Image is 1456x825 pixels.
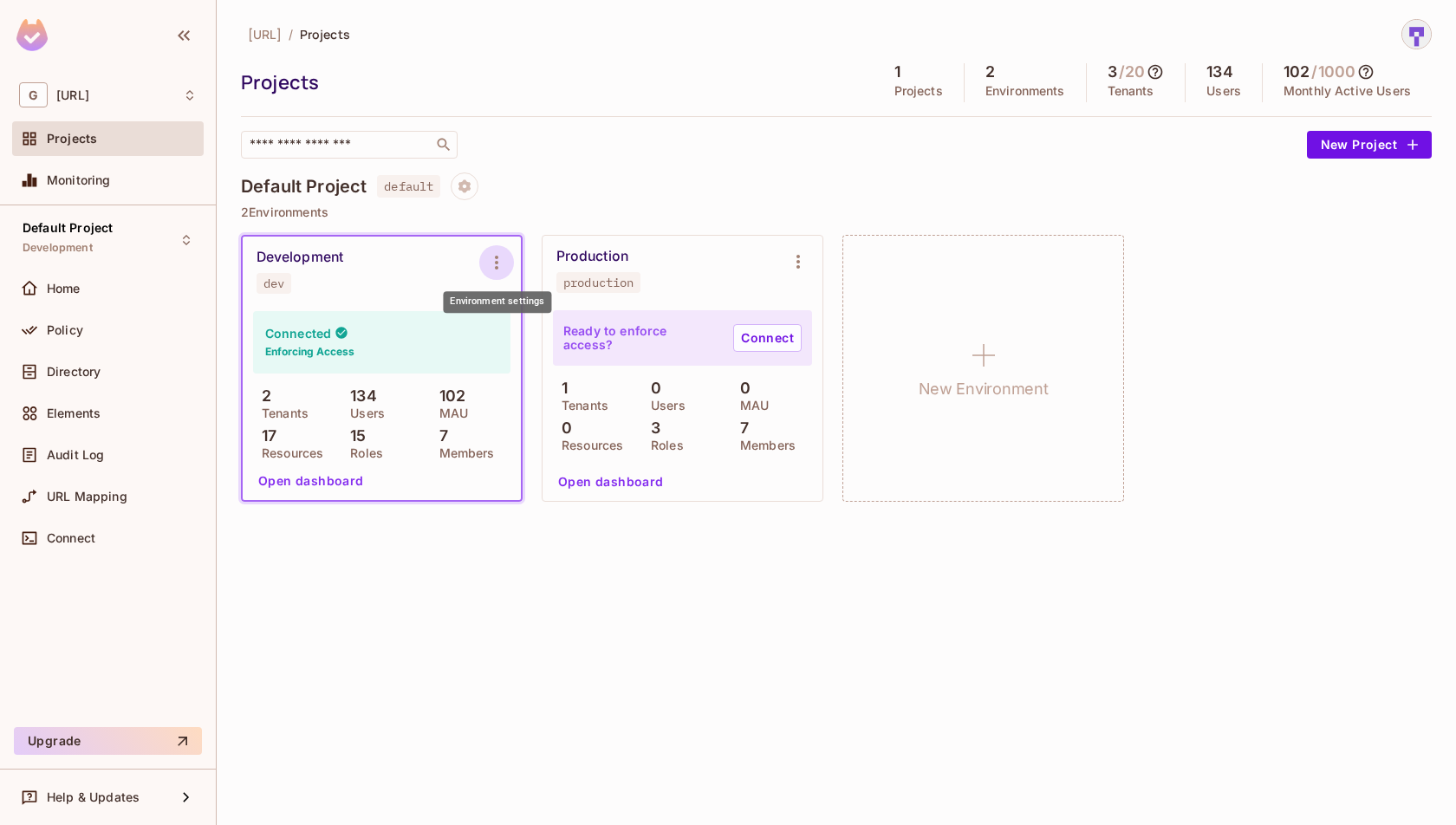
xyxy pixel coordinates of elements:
[563,276,634,289] div: production
[253,406,309,420] p: Tenants
[731,399,769,412] p: MAU
[894,84,943,98] p: Projects
[556,248,628,265] div: Production
[248,26,282,42] span: [URL]
[47,406,101,420] span: Elements
[642,380,661,397] p: 0
[253,387,271,405] p: 2
[1108,63,1117,81] h5: 3
[731,380,751,397] p: 0
[451,181,478,198] span: Project settings
[1402,20,1431,49] img: sharmila@genworx.ai
[431,427,448,445] p: 7
[1108,84,1154,98] p: Tenants
[1307,131,1432,159] button: New Project
[563,324,719,352] p: Ready to enforce access?
[257,249,343,266] div: Development
[47,490,127,503] span: URL Mapping
[985,63,995,81] h5: 2
[479,245,514,280] button: Environment settings
[263,276,284,290] div: dev
[985,84,1065,98] p: Environments
[553,399,608,412] p: Tenants
[341,427,366,445] p: 15
[47,365,101,379] span: Directory
[341,387,377,405] p: 134
[1119,63,1145,81] h5: / 20
[1206,84,1241,98] p: Users
[251,467,371,495] button: Open dashboard
[431,406,468,420] p: MAU
[47,531,95,545] span: Connect
[265,344,354,360] h6: Enforcing Access
[894,63,900,81] h5: 1
[919,376,1049,402] h1: New Environment
[642,438,684,452] p: Roles
[731,419,749,437] p: 7
[377,175,440,198] span: default
[553,380,568,397] p: 1
[289,26,293,42] li: /
[443,291,551,313] div: Environment settings
[781,244,816,279] button: Environment settings
[341,406,385,420] p: Users
[23,241,93,255] span: Development
[1311,63,1355,81] h5: / 1000
[551,468,671,496] button: Open dashboard
[47,790,140,804] span: Help & Updates
[23,221,113,235] span: Default Project
[47,448,104,462] span: Audit Log
[241,69,865,95] div: Projects
[14,727,202,755] button: Upgrade
[642,399,686,412] p: Users
[553,419,572,437] p: 0
[341,446,383,460] p: Roles
[642,419,660,437] p: 3
[1284,84,1411,98] p: Monthly Active Users
[253,427,276,445] p: 17
[47,173,111,187] span: Monitoring
[553,438,623,452] p: Resources
[731,438,796,452] p: Members
[19,82,48,107] span: G
[241,176,367,197] h4: Default Project
[1284,63,1310,81] h5: 102
[300,26,350,42] span: Projects
[47,132,97,146] span: Projects
[16,19,48,51] img: SReyMgAAAABJRU5ErkJggg==
[47,282,81,296] span: Home
[431,387,466,405] p: 102
[265,325,331,341] h4: Connected
[253,446,323,460] p: Resources
[241,205,1432,219] p: 2 Environments
[431,446,495,460] p: Members
[1206,63,1232,81] h5: 134
[56,88,89,102] span: Workspace: genworx.ai
[733,324,802,352] a: Connect
[47,323,83,337] span: Policy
